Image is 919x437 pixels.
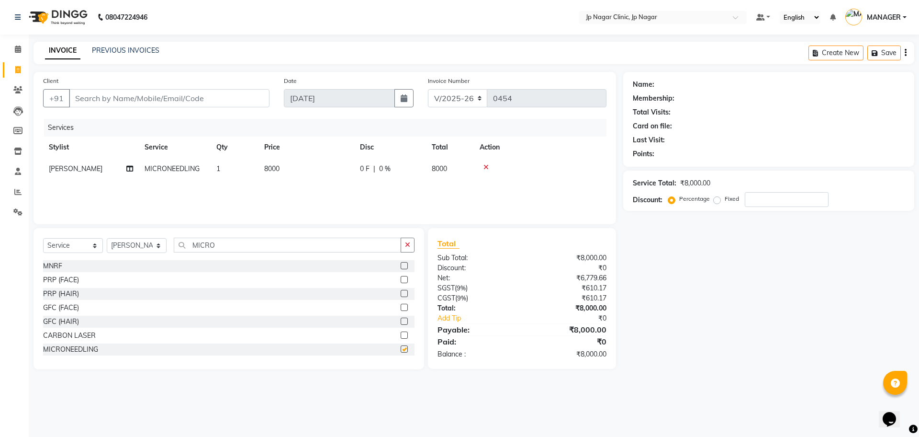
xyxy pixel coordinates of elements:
[633,178,676,188] div: Service Total:
[633,107,671,117] div: Total Visits:
[430,283,522,293] div: ( )
[373,164,375,174] span: |
[633,80,654,90] div: Name:
[258,137,354,158] th: Price
[430,263,522,273] div: Discount:
[437,294,455,302] span: CGST
[879,399,909,427] iframe: chat widget
[284,77,297,85] label: Date
[430,253,522,263] div: Sub Total:
[633,121,672,131] div: Card on file:
[522,349,613,359] div: ₹8,000.00
[430,303,522,313] div: Total:
[679,195,710,203] label: Percentage
[360,164,370,174] span: 0 F
[633,93,674,103] div: Membership:
[379,164,391,174] span: 0 %
[43,317,79,327] div: GFC (HAIR)
[24,4,90,31] img: logo
[430,349,522,359] div: Balance :
[211,137,258,158] th: Qty
[43,289,79,299] div: PRP (HAIR)
[437,284,455,292] span: SGST
[430,293,522,303] div: ( )
[522,324,613,335] div: ₹8,000.00
[49,164,102,173] span: [PERSON_NAME]
[457,294,466,302] span: 9%
[43,331,96,341] div: CARBON LASER
[845,9,862,25] img: MANAGER
[537,313,613,323] div: ₹0
[457,284,466,292] span: 9%
[139,137,211,158] th: Service
[522,303,613,313] div: ₹8,000.00
[430,313,537,323] a: Add Tip
[633,195,662,205] div: Discount:
[680,178,710,188] div: ₹8,000.00
[105,4,147,31] b: 08047224946
[430,336,522,347] div: Paid:
[174,238,401,253] input: Search or Scan
[522,263,613,273] div: ₹0
[522,273,613,283] div: ₹6,779.66
[432,164,447,173] span: 8000
[92,46,159,55] a: PREVIOUS INVOICES
[43,303,79,313] div: GFC (FACE)
[428,77,470,85] label: Invoice Number
[867,12,901,23] span: MANAGER
[45,42,80,59] a: INVOICE
[808,46,863,60] button: Create New
[264,164,280,173] span: 8000
[44,119,614,137] div: Services
[43,77,58,85] label: Client
[43,261,62,271] div: MNRF
[216,164,220,173] span: 1
[43,137,139,158] th: Stylist
[430,324,522,335] div: Payable:
[145,164,200,173] span: MICRONEEDLING
[867,46,901,60] button: Save
[725,195,739,203] label: Fixed
[354,137,426,158] th: Disc
[43,345,98,355] div: MICRONEEDLING
[633,149,654,159] div: Points:
[430,273,522,283] div: Net:
[633,135,665,145] div: Last Visit:
[474,137,606,158] th: Action
[43,89,70,107] button: +91
[426,137,474,158] th: Total
[43,275,79,285] div: PRP (FACE)
[69,89,269,107] input: Search by Name/Mobile/Email/Code
[437,239,459,249] span: Total
[522,336,613,347] div: ₹0
[522,253,613,263] div: ₹8,000.00
[522,293,613,303] div: ₹610.17
[522,283,613,293] div: ₹610.17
